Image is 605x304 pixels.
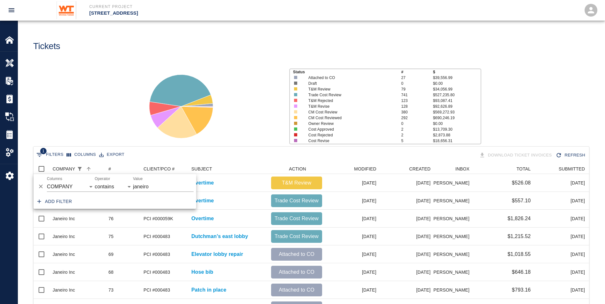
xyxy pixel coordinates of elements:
[144,215,173,222] div: PCI #000059K
[380,263,434,281] div: [DATE]
[108,164,111,174] div: #
[325,164,380,174] div: MODIFIED
[308,127,392,132] p: Cost Approved
[512,268,531,276] p: $646.18
[478,150,555,161] div: Tickets download in groups of 15
[191,233,248,240] p: Dutchman’s east lobby
[53,287,75,293] div: Janeiro Inc
[433,121,481,127] p: $0.00
[401,121,433,127] p: 0
[507,250,531,258] p: $1,018.55
[433,86,481,92] p: $34,056.99
[308,104,392,109] p: T&M Revise
[53,251,75,257] div: Janeiro Inc
[401,109,433,115] p: 380
[133,176,143,182] label: Value
[325,245,380,263] div: [DATE]
[409,164,431,174] div: CREATED
[89,4,337,10] p: Current Project
[308,98,392,104] p: T&M Rejected
[191,164,212,174] div: SUBJECT
[191,179,214,187] a: Overtime
[401,75,433,81] p: 27
[274,268,320,276] p: Attached to CO
[308,86,392,92] p: T&M Review
[559,164,585,174] div: SUBMITTED
[268,164,325,174] div: ACTION
[36,182,46,191] button: Delete
[308,109,392,115] p: CM Cost Review
[98,150,126,160] button: Export
[53,233,75,240] div: Janeiro Inc
[308,75,392,81] p: Attached to CO
[433,115,481,121] p: $690,246.19
[534,245,588,263] div: [DATE]
[401,69,433,75] p: #
[289,164,306,174] div: ACTION
[507,233,531,240] p: $1,215.52
[53,164,75,174] div: COMPANY
[56,1,77,19] img: Whiting-Turner
[191,197,214,205] p: Overtime
[65,150,98,160] button: Select columns
[84,164,93,173] button: Sort
[534,192,588,210] div: [DATE]
[308,81,392,86] p: Draft
[433,104,481,109] p: $92,626.89
[140,164,188,174] div: CLIENT/PCO #
[434,164,473,174] div: INBOX
[433,138,481,144] p: $18,656.31
[512,197,531,205] p: $557.10
[308,92,392,98] p: Trade Cost Review
[89,10,337,17] p: [STREET_ADDRESS]
[108,269,114,275] div: 68
[108,215,114,222] div: 76
[401,138,433,144] p: 5
[380,281,434,299] div: [DATE]
[47,176,62,182] label: Columns
[401,127,433,132] p: 2
[325,174,380,192] div: [DATE]
[554,150,588,161] button: Refresh
[49,164,105,174] div: COMPANY
[191,215,214,222] p: Overtime
[534,210,588,228] div: [DATE]
[434,210,473,228] div: [PERSON_NAME]
[293,69,401,75] p: Status
[133,182,194,192] input: Filter value
[274,215,320,222] p: Trade Cost Review
[433,81,481,86] p: $0.00
[573,273,605,304] div: Chat Widget
[434,263,473,281] div: [PERSON_NAME]
[380,192,434,210] div: [DATE]
[325,263,380,281] div: [DATE]
[105,164,140,174] div: #
[401,132,433,138] p: 2
[191,250,243,258] p: Elevator lobby repair
[433,109,481,115] p: $569,272.93
[274,233,320,240] p: Trade Cost Review
[144,269,170,275] div: PCI #000483
[434,281,473,299] div: [PERSON_NAME]
[433,98,481,104] p: $93,087.41
[434,228,473,245] div: [PERSON_NAME]
[434,192,473,210] div: [PERSON_NAME]
[325,281,380,299] div: [DATE]
[534,263,588,281] div: [DATE]
[380,245,434,263] div: [DATE]
[308,121,392,127] p: Owner Review
[380,210,434,228] div: [DATE]
[512,286,531,294] p: $793.16
[108,287,114,293] div: 73
[401,86,433,92] p: 79
[512,179,531,187] p: $526.08
[144,287,170,293] div: PCI #000483
[40,148,47,154] span: 1
[325,228,380,245] div: [DATE]
[144,164,175,174] div: CLIENT/PCO #
[75,164,84,173] div: 1 active filter
[191,286,226,294] p: Patch in place
[534,281,588,299] div: [DATE]
[325,192,380,210] div: [DATE]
